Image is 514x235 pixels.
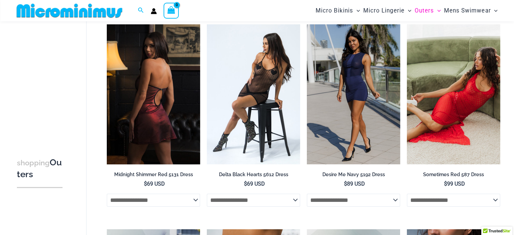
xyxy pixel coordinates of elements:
img: Desire Me Navy 5192 Dress 11 [307,24,400,164]
span: shopping [17,159,50,167]
span: $ [144,181,147,187]
span: $ [444,181,447,187]
a: Micro BikinisMenu ToggleMenu Toggle [314,2,362,19]
a: Delta Black Hearts 5612 Dress [207,171,300,180]
a: Account icon link [151,8,157,14]
a: Search icon link [138,6,144,15]
h2: Sometimes Red 587 Dress [407,171,500,178]
a: View Shopping Cart, empty [164,3,179,18]
span: Menu Toggle [405,2,411,19]
a: Sometimes Red 587 Dress 10Sometimes Red 587 Dress 09Sometimes Red 587 Dress 09 [407,24,500,164]
a: Desire Me Navy 5192 Dress 11Desire Me Navy 5192 Dress 09Desire Me Navy 5192 Dress 09 [307,24,400,164]
img: Midnight Shimmer Red 5131 Dress 05 [107,24,200,164]
span: $ [344,181,347,187]
span: Micro Lingerie [363,2,405,19]
a: Micro LingerieMenu ToggleMenu Toggle [362,2,413,19]
a: Mens SwimwearMenu ToggleMenu Toggle [442,2,499,19]
img: MM SHOP LOGO FLAT [14,3,125,18]
iframe: TrustedSite Certified [17,1,78,136]
img: Sometimes Red 587 Dress 10 [407,24,500,164]
span: Micro Bikinis [316,2,353,19]
span: Outers [415,2,434,19]
a: Desire Me Navy 5192 Dress [307,171,400,180]
span: Menu Toggle [353,2,360,19]
img: Delta Black Hearts 5612 Dress 05 [207,24,300,164]
h2: Delta Black Hearts 5612 Dress [207,171,300,178]
bdi: 69 USD [244,181,265,187]
bdi: 89 USD [344,181,365,187]
h2: Desire Me Navy 5192 Dress [307,171,400,178]
h3: Outers [17,157,63,180]
a: Sometimes Red 587 Dress [407,171,500,180]
span: Menu Toggle [434,2,441,19]
a: Delta Black Hearts 5612 Dress 05Delta Black Hearts 5612 Dress 04Delta Black Hearts 5612 Dress 04 [207,24,300,164]
bdi: 69 USD [144,181,165,187]
a: Midnight Shimmer Red 5131 Dress 03v3Midnight Shimmer Red 5131 Dress 05Midnight Shimmer Red 5131 D... [107,24,200,164]
a: Midnight Shimmer Red 5131 Dress [107,171,200,180]
span: $ [244,181,247,187]
nav: Site Navigation [313,1,500,20]
span: Mens Swimwear [444,2,491,19]
h2: Midnight Shimmer Red 5131 Dress [107,171,200,178]
bdi: 99 USD [444,181,465,187]
span: Menu Toggle [491,2,497,19]
a: OutersMenu ToggleMenu Toggle [413,2,442,19]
